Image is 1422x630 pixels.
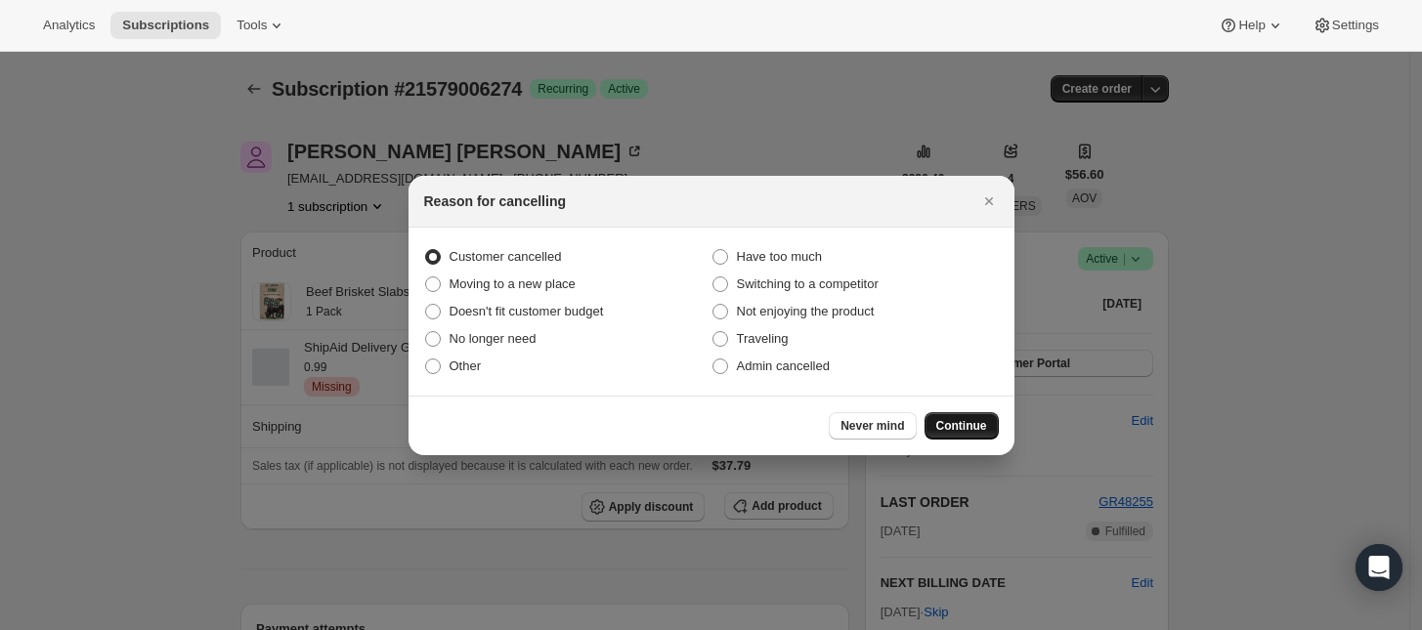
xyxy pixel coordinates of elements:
span: Traveling [737,331,789,346]
button: Subscriptions [110,12,221,39]
div: Open Intercom Messenger [1356,544,1402,591]
span: No longer need [450,331,537,346]
button: Close [975,188,1003,215]
button: Analytics [31,12,107,39]
span: Switching to a competitor [737,276,879,291]
span: Doesn't fit customer budget [450,304,604,318]
span: Moving to a new place [450,276,576,291]
span: Analytics [43,18,95,33]
button: Never mind [829,412,916,440]
span: Continue [936,418,987,434]
h2: Reason for cancelling [424,191,566,211]
span: Help [1238,18,1265,33]
span: Never mind [840,418,904,434]
span: Other [450,358,482,373]
span: Admin cancelled [737,358,830,373]
button: Settings [1301,12,1391,39]
span: Customer cancelled [450,249,562,264]
span: Not enjoying the product [737,304,875,318]
button: Help [1207,12,1296,39]
span: Tools [237,18,267,33]
span: Subscriptions [122,18,209,33]
span: Have too much [737,249,822,264]
button: Continue [925,412,999,440]
button: Tools [225,12,298,39]
span: Settings [1332,18,1379,33]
